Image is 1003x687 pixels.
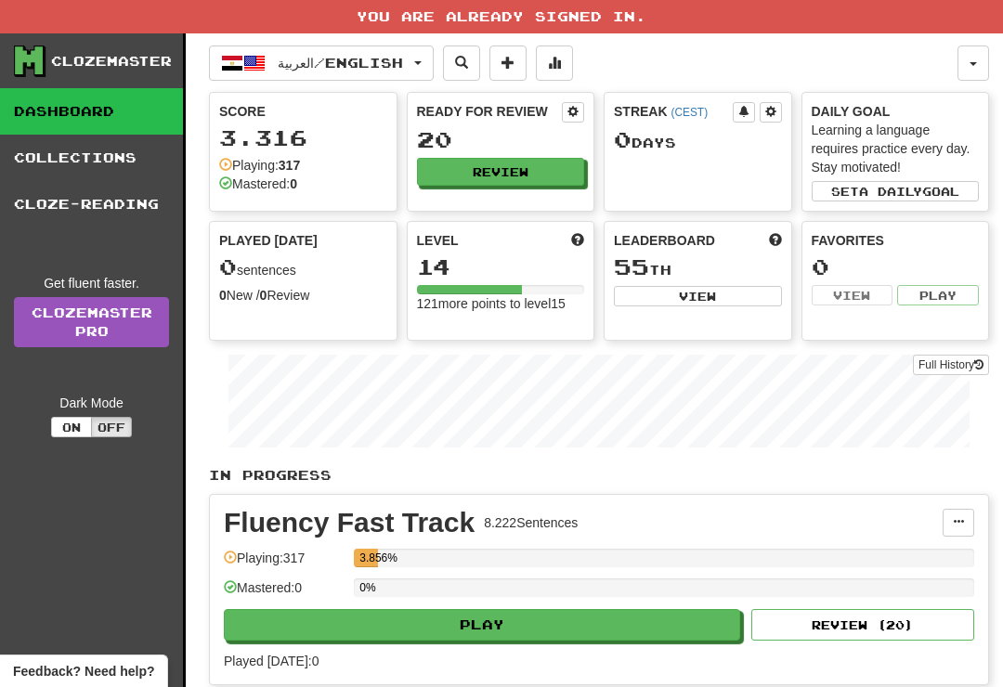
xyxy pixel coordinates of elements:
[224,609,740,641] button: Play
[209,45,434,81] button: العربية/English
[417,255,585,279] div: 14
[14,394,169,412] div: Dark Mode
[13,662,154,681] span: Open feedback widget
[536,45,573,81] button: More stats
[278,55,403,71] span: العربية / English
[812,285,893,305] button: View
[417,294,585,313] div: 121 more points to level 15
[812,181,980,201] button: Seta dailygoal
[614,231,715,250] span: Leaderboard
[359,549,378,567] div: 3.856%
[614,126,632,152] span: 0
[812,102,980,121] div: Daily Goal
[417,231,459,250] span: Level
[224,578,345,609] div: Mastered: 0
[51,417,92,437] button: On
[489,45,527,81] button: Add sentence to collection
[812,255,980,279] div: 0
[484,513,578,532] div: 8.222 Sentences
[417,102,563,121] div: Ready for Review
[260,288,267,303] strong: 0
[224,654,319,668] span: Played [DATE]: 0
[571,231,584,250] span: Score more points to level up
[859,185,922,198] span: a daily
[769,231,782,250] span: This week in points, UTC
[614,128,782,152] div: Day s
[614,253,649,279] span: 55
[443,45,480,81] button: Search sentences
[897,285,979,305] button: Play
[14,274,169,292] div: Get fluent faster.
[224,509,475,537] div: Fluency Fast Track
[614,286,782,306] button: View
[671,106,708,119] a: (CEST)
[913,355,989,375] button: Full History
[219,175,297,193] div: Mastered:
[219,156,300,175] div: Playing:
[91,417,132,437] button: Off
[219,102,387,121] div: Score
[417,128,585,151] div: 20
[751,609,974,641] button: Review (20)
[219,288,227,303] strong: 0
[14,297,169,347] a: ClozemasterPro
[812,231,980,250] div: Favorites
[417,158,585,186] button: Review
[219,126,387,149] div: 3.316
[209,466,989,485] p: In Progress
[614,255,782,279] div: th
[219,231,318,250] span: Played [DATE]
[219,286,387,305] div: New / Review
[51,52,172,71] div: Clozemaster
[219,253,237,279] span: 0
[219,255,387,279] div: sentences
[614,102,733,121] div: Streak
[279,158,300,173] strong: 317
[290,176,297,191] strong: 0
[812,121,980,176] div: Learning a language requires practice every day. Stay motivated!
[224,549,345,579] div: Playing: 317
